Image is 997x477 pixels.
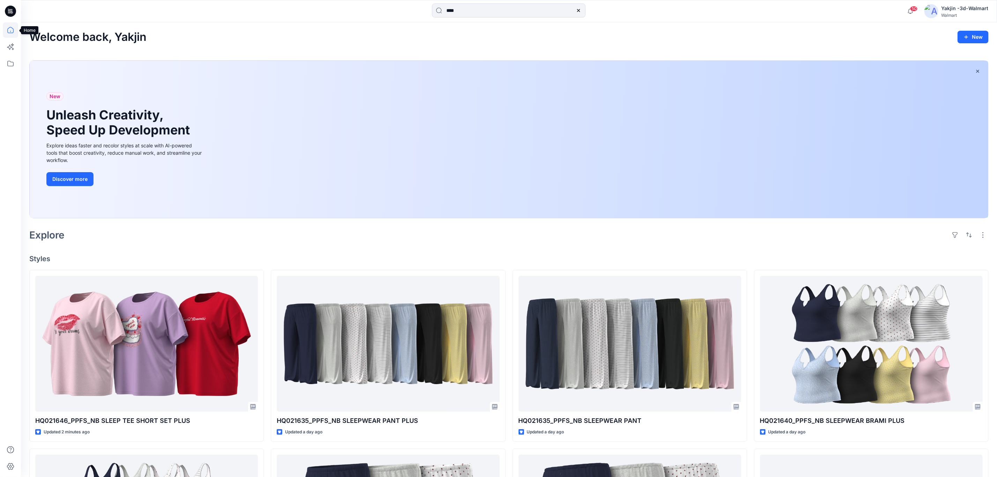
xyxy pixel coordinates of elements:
button: Discover more [46,172,94,186]
div: Explore ideas faster and recolor styles at scale with AI-powered tools that boost creativity, red... [46,142,203,164]
a: HQ021640_PPFS_NB SLEEPWEAR BRAMI PLUS [760,276,983,412]
div: Yakjin -3d-Walmart [941,4,988,13]
img: avatar [924,4,938,18]
a: HQ021646_PPFS_NB SLEEP TEE SHORT SET PLUS [35,276,258,412]
div: Walmart [941,13,988,18]
a: HQ021635_PPFS_NB SLEEPWEAR PANT [519,276,741,412]
h2: Explore [29,229,65,241]
button: New [958,31,989,43]
span: New [50,92,60,101]
h4: Styles [29,255,989,263]
h1: Unleash Creativity, Speed Up Development [46,108,193,138]
p: Updated 2 minutes ago [44,428,90,436]
p: HQ021635_PPFS_NB SLEEPWEAR PANT [519,416,741,426]
p: HQ021646_PPFS_NB SLEEP TEE SHORT SET PLUS [35,416,258,426]
p: Updated a day ago [285,428,322,436]
p: Updated a day ago [527,428,564,436]
p: Updated a day ago [768,428,806,436]
p: HQ021640_PPFS_NB SLEEPWEAR BRAMI PLUS [760,416,983,426]
a: Discover more [46,172,203,186]
a: HQ021635_PPFS_NB SLEEPWEAR PANT PLUS [277,276,499,412]
span: 50 [910,6,918,12]
p: HQ021635_PPFS_NB SLEEPWEAR PANT PLUS [277,416,499,426]
h2: Welcome back, Yakjin [29,31,147,44]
